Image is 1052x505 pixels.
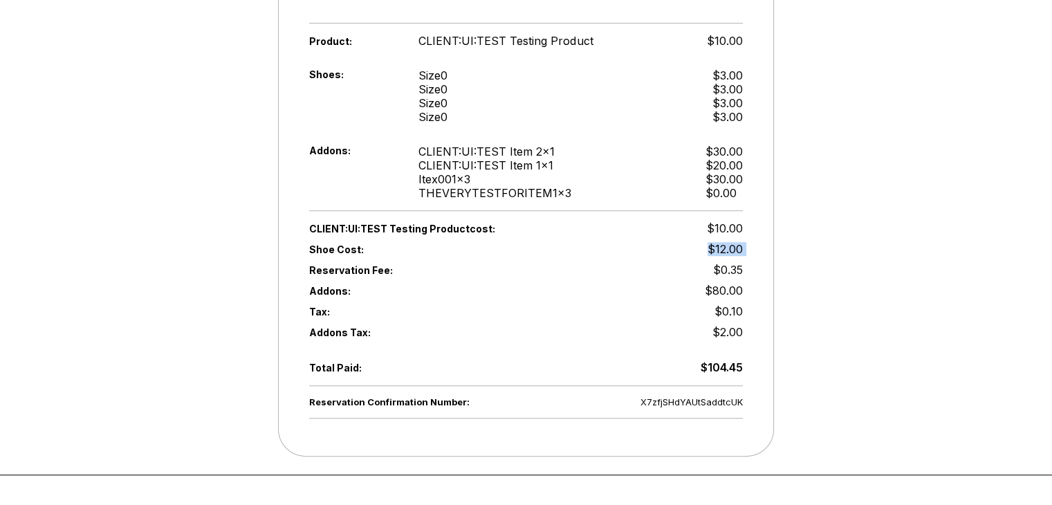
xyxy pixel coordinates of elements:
[309,327,396,338] span: Addons Tax:
[309,362,396,374] span: Total Paid:
[714,304,743,318] span: $0.10
[707,34,743,48] span: $10.00
[418,110,447,124] div: Size 0
[705,158,743,172] div: $20.00
[712,110,743,124] div: $3.00
[705,284,743,297] span: $80.00
[705,172,743,186] div: $30.00
[418,145,571,158] div: CLIENT:UI:TEST Item 2 x 1
[701,360,743,375] div: $104.45
[309,244,396,255] span: Shoe Cost:
[712,96,743,110] div: $3.00
[708,242,743,256] span: $12.00
[712,68,743,82] div: $3.00
[309,306,396,318] span: Tax:
[309,223,526,235] span: CLIENT:UI:TEST Testing Product cost:
[712,82,743,96] div: $3.00
[309,145,396,156] span: Addons:
[418,186,571,200] div: THEVERYTESTFORITEM1 x 3
[418,172,571,186] div: Itex001 x 3
[705,145,743,158] div: $30.00
[309,285,396,297] span: Addons:
[418,82,447,96] div: Size 0
[640,396,743,407] span: X7zfjSHdYAUtSaddtcUK
[309,35,396,47] span: Product:
[309,264,526,276] span: Reservation Fee:
[705,186,743,200] div: $0.00
[418,96,447,110] div: Size 0
[309,68,396,80] span: Shoes:
[713,263,743,277] span: $0.35
[309,396,526,407] span: Reservation Confirmation Number:
[712,325,743,339] span: $2.00
[418,68,447,82] div: Size 0
[418,158,571,172] div: CLIENT:UI:TEST Item 1 x 1
[707,221,743,235] span: $10.00
[418,34,593,48] span: CLIENT:UI:TEST Testing Product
